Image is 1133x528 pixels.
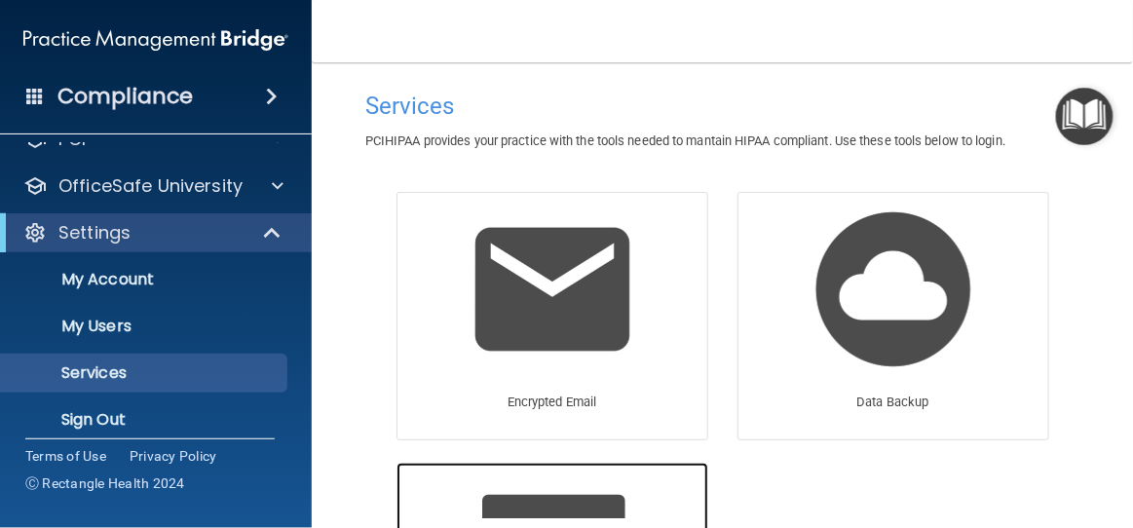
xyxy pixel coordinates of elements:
[801,197,986,382] img: Data Backup
[508,391,597,414] p: Encrypted Email
[13,363,279,383] p: Services
[13,270,279,289] p: My Account
[1056,88,1114,145] button: Open Resource Center
[365,133,1005,148] span: PCIHIPAA provides your practice with the tools needed to mantain HIPAA compliant. Use these tools...
[23,20,288,59] img: PMB logo
[13,317,279,336] p: My Users
[57,83,193,110] h4: Compliance
[58,174,243,198] p: OfficeSafe University
[397,192,708,440] a: Encrypted Email Encrypted Email
[13,410,279,430] p: Sign Out
[23,174,283,198] a: OfficeSafe University
[796,390,1110,468] iframe: Drift Widget Chat Controller
[23,221,283,245] a: Settings
[25,446,106,466] a: Terms of Use
[365,94,1079,119] h4: Services
[25,473,185,493] span: Ⓒ Rectangle Health 2024
[460,197,645,382] img: Encrypted Email
[130,446,217,466] a: Privacy Policy
[58,221,131,245] p: Settings
[737,192,1049,440] a: Data Backup Data Backup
